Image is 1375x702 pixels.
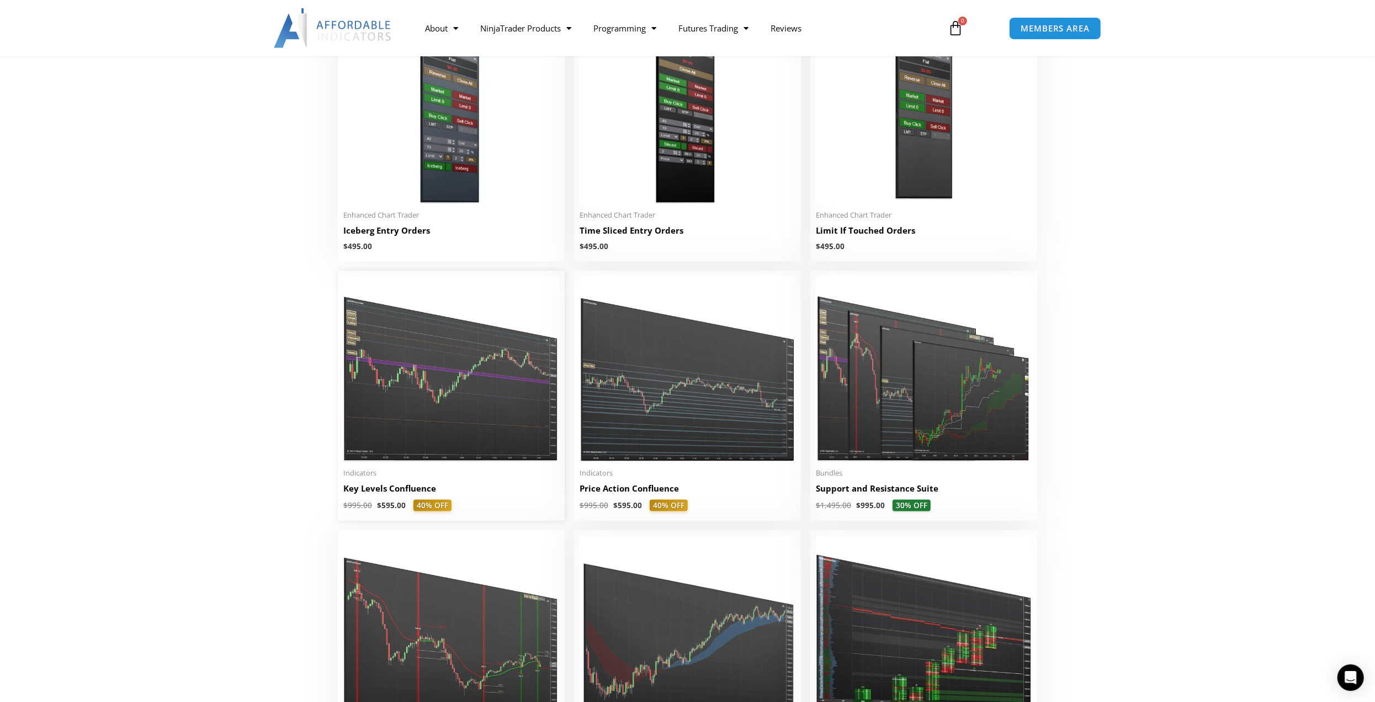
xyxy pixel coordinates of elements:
span: $ [580,500,584,510]
bdi: 495.00 [343,241,372,251]
bdi: 595.00 [613,500,642,510]
span: 40% OFF [650,500,688,512]
h2: Iceberg Entry Orders [343,225,559,236]
span: 40% OFF [413,500,452,512]
a: Time Sliced Entry Orders [580,225,795,242]
bdi: 995.00 [856,500,885,510]
a: 0 [931,12,980,44]
nav: Menu [414,15,935,41]
a: Iceberg Entry Orders [343,225,559,242]
a: About [414,15,469,41]
h2: Support and Resistance Suite [816,483,1032,494]
a: Reviews [760,15,813,41]
span: $ [377,500,381,510]
span: $ [816,500,820,510]
span: $ [343,500,348,510]
span: $ [613,500,618,510]
span: $ [856,500,861,510]
bdi: 995.00 [343,500,372,510]
bdi: 995.00 [580,500,608,510]
img: LogoAI | Affordable Indicators – NinjaTrader [274,8,392,48]
span: Enhanced Chart Trader [816,210,1032,220]
bdi: 495.00 [580,241,608,251]
span: $ [580,241,584,251]
a: Programming [582,15,667,41]
span: 0 [958,17,967,25]
img: Price Action Confluence 2 [580,276,795,462]
img: BasicTools [816,18,1032,204]
span: $ [816,241,820,251]
h2: Key Levels Confluence [343,483,559,494]
span: $ [343,241,348,251]
img: IceBergEntryOrders [343,18,559,204]
a: NinjaTrader Products [469,15,582,41]
a: Key Levels Confluence [343,483,559,500]
span: Enhanced Chart Trader [580,210,795,220]
img: Key Levels 1 [343,276,559,462]
h2: Time Sliced Entry Orders [580,225,795,236]
a: Limit If Touched Orders [816,225,1032,242]
a: Price Action Confluence [580,483,795,500]
bdi: 595.00 [377,500,406,510]
span: MEMBERS AREA [1021,24,1090,33]
h2: Price Action Confluence [580,483,795,494]
div: Open Intercom Messenger [1337,664,1364,691]
a: Support and Resistance Suite [816,483,1032,500]
span: Enhanced Chart Trader [343,210,559,220]
h2: Limit If Touched Orders [816,225,1032,236]
span: Indicators [580,468,795,478]
span: Bundles [816,468,1032,478]
span: 30% OFF [893,500,931,512]
img: Support and Resistance Suite 1 [816,276,1032,462]
bdi: 1,495.00 [816,500,851,510]
img: TimeSlicedEntryOrders [580,18,795,204]
span: Indicators [343,468,559,478]
a: MEMBERS AREA [1009,17,1101,40]
bdi: 495.00 [816,241,845,251]
a: Futures Trading [667,15,760,41]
